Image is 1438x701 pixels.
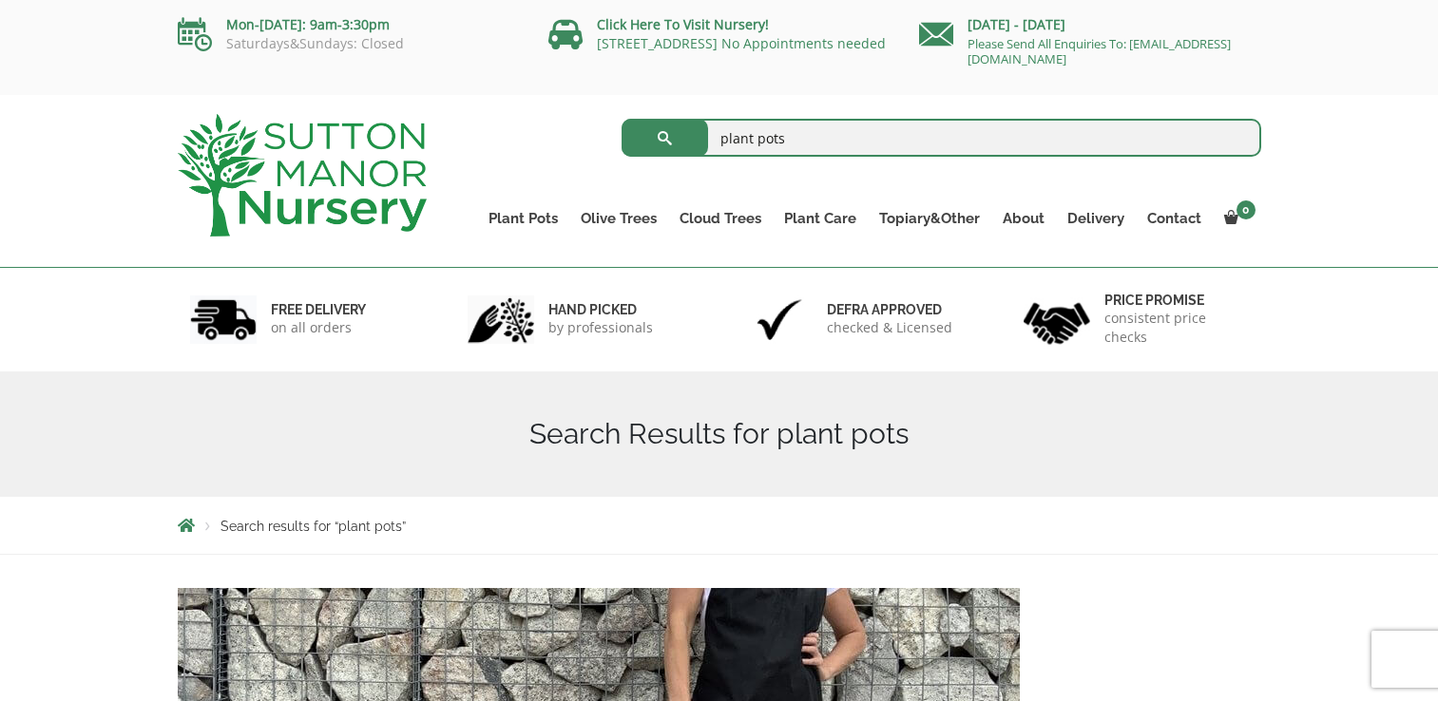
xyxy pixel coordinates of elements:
a: Contact [1136,205,1213,232]
a: Delivery [1056,205,1136,232]
p: by professionals [548,318,653,337]
img: logo [178,114,427,237]
h6: Price promise [1104,292,1249,309]
a: Olive Trees [569,205,668,232]
a: Plant Care [773,205,868,232]
span: Search results for “plant pots” [220,519,406,534]
p: on all orders [271,318,366,337]
a: Plant Pots [477,205,569,232]
h6: hand picked [548,301,653,318]
img: 2.jpg [468,295,534,344]
p: Mon-[DATE]: 9am-3:30pm [178,13,520,36]
p: consistent price checks [1104,309,1249,347]
img: 1.jpg [190,295,257,344]
img: 3.jpg [746,295,813,344]
h6: FREE DELIVERY [271,301,366,318]
input: Search... [622,119,1261,157]
h6: Defra approved [827,301,952,318]
a: Topiary&Other [868,205,991,232]
a: 0 [1213,205,1261,232]
a: Please Send All Enquiries To: [EMAIL_ADDRESS][DOMAIN_NAME] [968,35,1231,67]
p: [DATE] - [DATE] [919,13,1261,36]
span: 0 [1237,200,1256,219]
h1: Search Results for plant pots [178,417,1261,451]
p: checked & Licensed [827,318,952,337]
nav: Breadcrumbs [178,518,1261,533]
p: Saturdays&Sundays: Closed [178,36,520,51]
img: 4.jpg [1024,291,1090,349]
a: Cloud Trees [668,205,773,232]
a: About [991,205,1056,232]
a: Click Here To Visit Nursery! [597,15,769,33]
a: [STREET_ADDRESS] No Appointments needed [597,34,886,52]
